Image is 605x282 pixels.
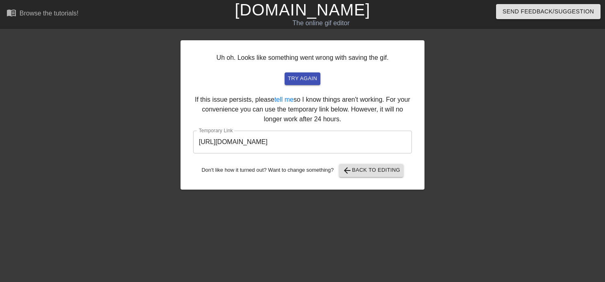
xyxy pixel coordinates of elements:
[503,7,594,17] span: Send Feedback/Suggestion
[206,18,436,28] div: The online gif editor
[7,8,16,17] span: menu_book
[342,166,352,175] span: arrow_back
[496,4,601,19] button: Send Feedback/Suggestion
[339,164,404,177] button: Back to Editing
[193,164,412,177] div: Don't like how it turned out? Want to change something?
[193,131,412,153] input: bare
[288,74,317,83] span: try again
[285,72,320,85] button: try again
[342,166,400,175] span: Back to Editing
[20,10,78,17] div: Browse the tutorials!
[274,96,294,103] a: tell me
[181,40,424,190] div: Uh oh. Looks like something went wrong with saving the gif. If this issue persists, please so I k...
[235,1,370,19] a: [DOMAIN_NAME]
[7,8,78,20] a: Browse the tutorials!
